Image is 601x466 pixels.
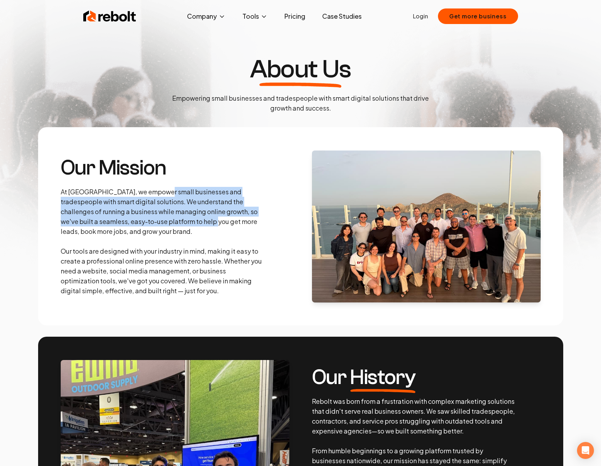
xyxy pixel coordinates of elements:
[438,8,518,24] button: Get more business
[83,9,136,23] img: Rebolt Logo
[167,93,435,113] p: Empowering small businesses and tradespeople with smart digital solutions that drive growth and s...
[279,9,311,23] a: Pricing
[61,157,264,178] h3: Our Mission
[61,187,264,296] p: At [GEOGRAPHIC_DATA], we empower small businesses and tradespeople with smart digital solutions. ...
[237,9,273,23] button: Tools
[350,367,416,388] span: History
[312,151,541,302] img: About
[250,57,351,82] h1: About Us
[317,9,367,23] a: Case Studies
[413,12,428,20] a: Login
[312,367,515,388] h3: Our
[577,442,594,459] div: Open Intercom Messenger
[181,9,231,23] button: Company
